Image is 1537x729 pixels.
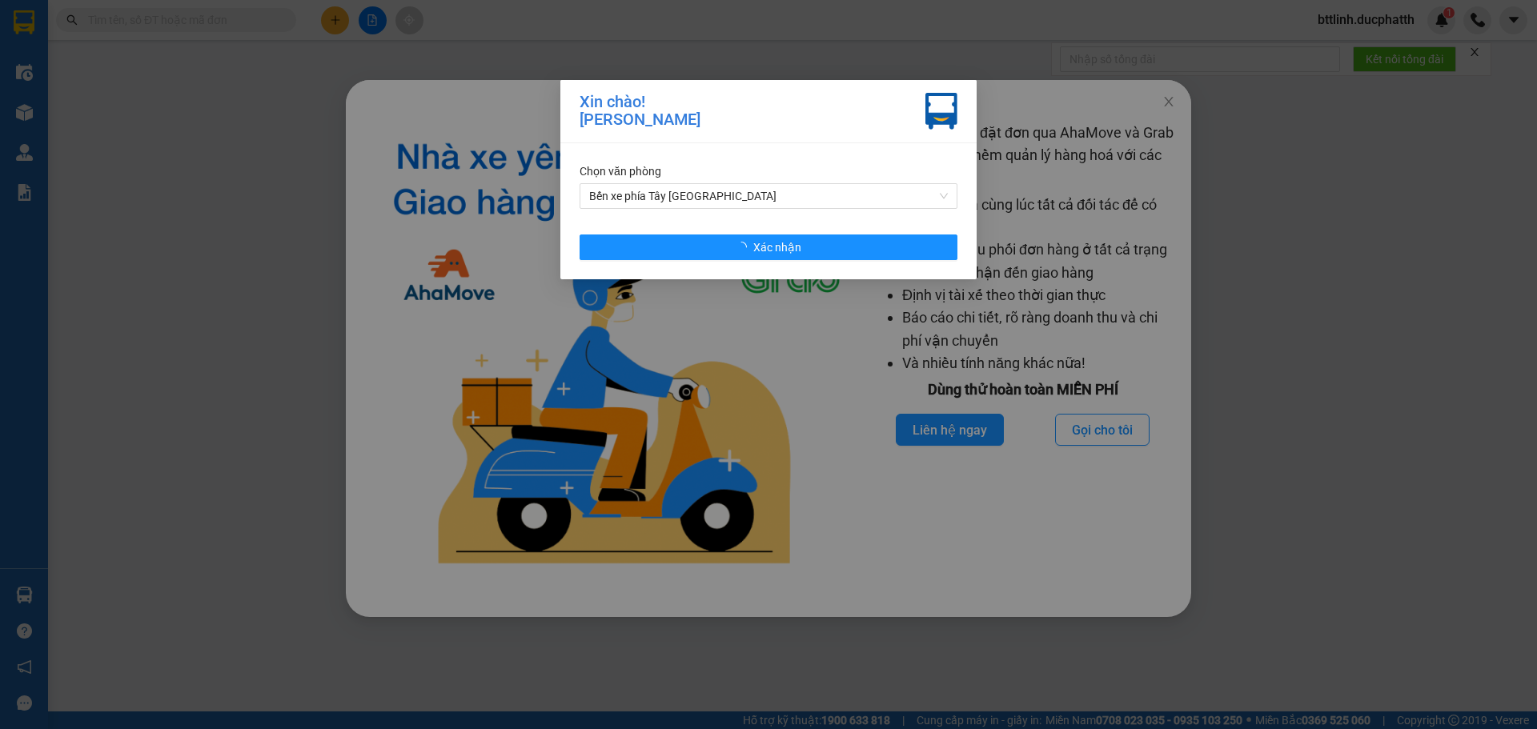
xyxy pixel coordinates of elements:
[925,93,957,130] img: vxr-icon
[736,242,753,253] span: loading
[580,93,700,130] div: Xin chào! [PERSON_NAME]
[580,162,957,180] div: Chọn văn phòng
[753,238,801,256] span: Xác nhận
[589,184,948,208] span: Bến xe phía Tây Thanh Hóa
[580,234,957,260] button: Xác nhận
